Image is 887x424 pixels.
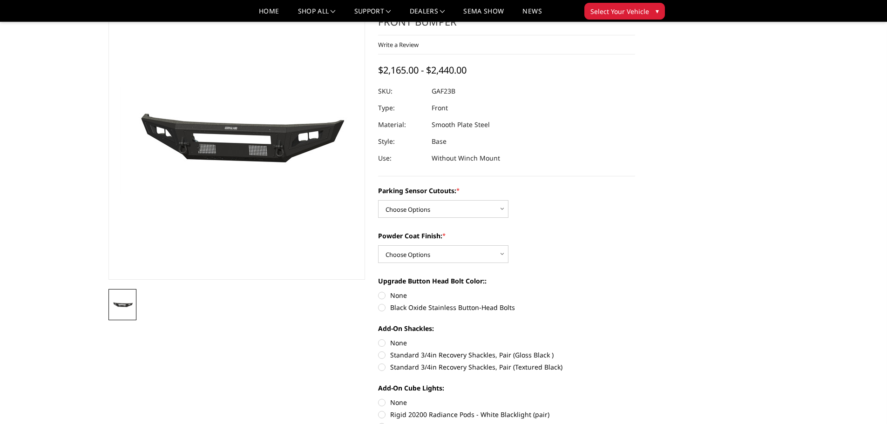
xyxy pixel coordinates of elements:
[378,40,419,49] a: Write a Review
[432,133,447,150] dd: Base
[298,8,336,21] a: shop all
[378,83,425,100] dt: SKU:
[378,410,635,419] label: Rigid 20200 Radiance Pods - White Blacklight (pair)
[378,276,635,286] label: Upgrade Button Head Bolt Color::
[410,8,445,21] a: Dealers
[463,8,504,21] a: SEMA Show
[656,6,659,16] span: ▾
[432,150,500,167] dd: Without Winch Mount
[259,8,279,21] a: Home
[378,231,635,241] label: Powder Coat Finish:
[378,150,425,167] dt: Use:
[432,116,490,133] dd: Smooth Plate Steel
[378,350,635,360] label: Standard 3/4in Recovery Shackles, Pair (Gloss Black )
[378,362,635,372] label: Standard 3/4in Recovery Shackles, Pair (Textured Black)
[378,323,635,333] label: Add-On Shackles:
[111,300,134,310] img: 2023-2025 Ford F250-350 - A2L Series - Base Front Bumper
[378,303,635,312] label: Black Oxide Stainless Button-Head Bolts
[584,3,665,20] button: Select Your Vehicle
[378,397,635,407] label: None
[522,8,542,21] a: News
[378,186,635,195] label: Parking Sensor Cutouts:
[108,0,366,280] a: 2023-2025 Ford F250-350 - A2L Series - Base Front Bumper
[354,8,391,21] a: Support
[378,338,635,348] label: None
[590,7,649,16] span: Select Your Vehicle
[378,383,635,393] label: Add-On Cube Lights:
[378,100,425,116] dt: Type:
[840,379,887,424] iframe: Chat Widget
[432,83,455,100] dd: GAF23B
[432,100,448,116] dd: Front
[378,116,425,133] dt: Material:
[378,133,425,150] dt: Style:
[378,290,635,300] label: None
[378,64,467,76] span: $2,165.00 - $2,440.00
